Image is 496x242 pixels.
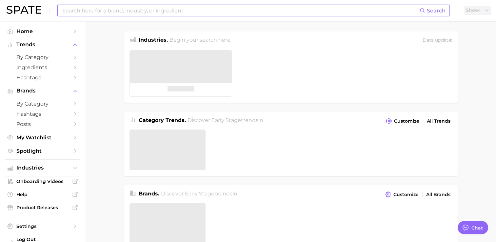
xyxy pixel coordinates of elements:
[427,8,446,14] span: Search
[5,119,80,129] a: Posts
[5,40,80,50] button: Trends
[16,74,69,81] span: Hashtags
[5,62,80,72] a: Ingredients
[423,36,452,45] div: Data update:
[5,163,80,173] button: Industries
[464,6,491,15] button: Show
[427,118,450,124] span: All Trends
[5,190,80,199] a: Help
[139,117,186,123] span: Category Trends .
[16,28,69,34] span: Home
[139,191,159,197] span: Brands .
[5,176,80,186] a: Onboarding Videos
[161,191,240,197] span: Discover Early Stage brands in .
[16,205,69,211] span: Product Releases
[5,203,80,212] a: Product Releases
[393,192,419,197] span: Customize
[384,116,421,126] button: Customize
[5,109,80,119] a: Hashtags
[5,86,80,96] button: Brands
[5,132,80,143] a: My Watchlist
[16,178,69,184] span: Onboarding Videos
[16,121,69,127] span: Posts
[16,54,69,60] span: by Category
[5,221,80,231] a: Settings
[62,5,420,16] input: Search here for a brand, industry, or ingredient
[16,64,69,71] span: Ingredients
[16,111,69,117] span: Hashtags
[139,36,168,45] h1: Industries.
[5,52,80,62] a: by Category
[5,99,80,109] a: by Category
[5,146,80,156] a: Spotlight
[5,26,80,36] a: Home
[16,192,69,197] span: Help
[426,192,450,197] span: All Brands
[7,6,41,14] img: SPATE
[384,190,420,199] button: Customize
[425,190,452,199] a: All Brands
[5,72,80,83] a: Hashtags
[188,117,266,123] span: Discover Early Stage trends in .
[16,88,69,94] span: Brands
[16,165,69,171] span: Industries
[16,223,69,229] span: Settings
[16,134,69,141] span: My Watchlist
[16,101,69,107] span: by Category
[16,42,69,48] span: Trends
[466,9,480,12] span: Show
[169,36,231,45] h2: Begin your search here.
[425,117,452,126] a: All Trends
[16,148,69,154] span: Spotlight
[394,118,419,124] span: Customize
